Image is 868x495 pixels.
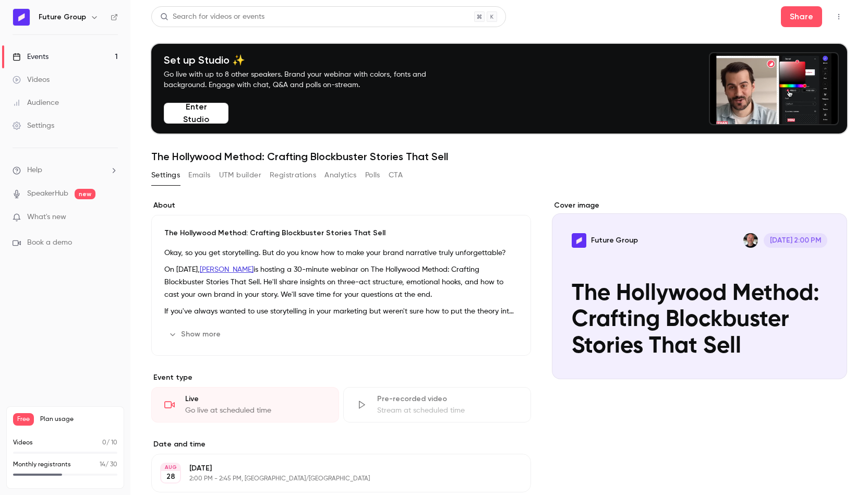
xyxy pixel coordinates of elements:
h1: The Hollywood Method: Crafting Blockbuster Stories That Sell [151,150,847,163]
button: Emails [188,167,210,184]
p: [DATE] [189,463,476,474]
div: Videos [13,75,50,85]
span: new [75,189,95,199]
span: Free [13,413,34,426]
div: Audience [13,98,59,108]
label: About [151,200,531,211]
a: [PERSON_NAME] [200,266,254,273]
button: Show more [164,326,227,343]
section: Cover image [552,200,847,379]
a: SpeakerHub [27,188,68,199]
p: The Hollywood Method: Crafting Blockbuster Stories That Sell [164,228,518,238]
p: / 30 [100,460,117,469]
p: If you've always wanted to use storytelling in your marketing but weren't sure how to put the the... [164,305,518,318]
span: 0 [102,440,106,446]
div: Pre-recorded videoStream at scheduled time [343,387,531,422]
p: On [DATE], is hosting a 30-minute webinar on The Hollywood Method: Crafting Blockbuster Stories T... [164,263,518,301]
p: Okay, so you get storytelling. But do you know how to make your brand narrative truly unforgettable? [164,247,518,259]
li: help-dropdown-opener [13,165,118,176]
div: Stream at scheduled time [377,405,518,416]
span: 14 [100,462,105,468]
span: What's new [27,212,66,223]
p: Monthly registrants [13,460,71,469]
span: Help [27,165,42,176]
button: Polls [365,167,380,184]
span: Book a demo [27,237,72,248]
p: Videos [13,438,33,448]
div: Search for videos or events [160,11,264,22]
div: Live [185,394,326,404]
h6: Future Group [39,12,86,22]
div: Settings [13,120,54,131]
button: Registrations [270,167,316,184]
label: Cover image [552,200,847,211]
p: Event type [151,372,531,383]
p: Go live with up to 8 other speakers. Brand your webinar with colors, fonts and background. Engage... [164,69,451,90]
div: Go live at scheduled time [185,405,326,416]
p: 28 [166,472,175,482]
button: Analytics [324,167,357,184]
button: CTA [389,167,403,184]
img: Future Group [13,9,30,26]
span: Plan usage [40,415,117,424]
p: / 10 [102,438,117,448]
h4: Set up Studio ✨ [164,54,451,66]
button: UTM builder [219,167,261,184]
button: Settings [151,167,180,184]
div: AUG [161,464,180,471]
div: Pre-recorded video [377,394,518,404]
div: LiveGo live at scheduled time [151,387,339,422]
button: Enter Studio [164,103,228,124]
label: Date and time [151,439,531,450]
p: 2:00 PM - 2:45 PM, [GEOGRAPHIC_DATA]/[GEOGRAPHIC_DATA] [189,475,476,483]
button: Share [781,6,822,27]
div: Events [13,52,49,62]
